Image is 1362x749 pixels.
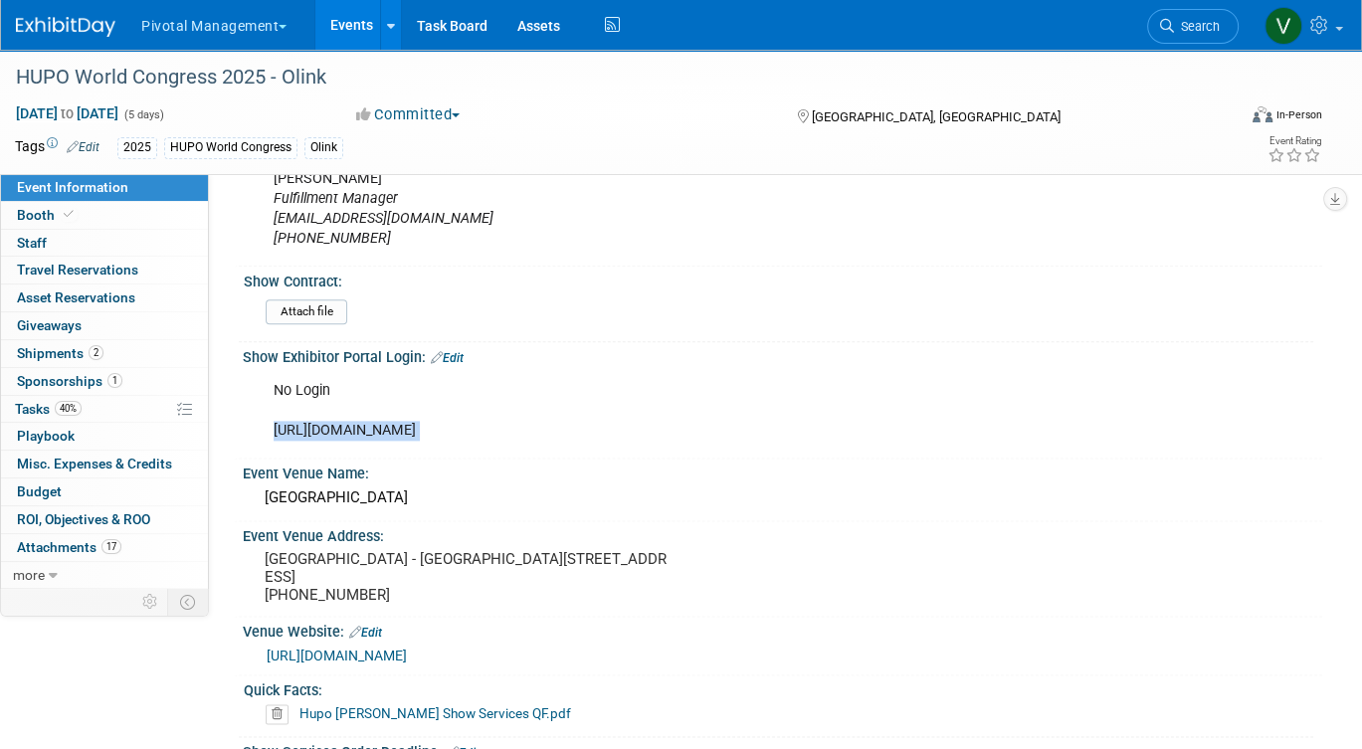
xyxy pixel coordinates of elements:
div: 2025 [117,137,157,158]
div: [GEOGRAPHIC_DATA] [258,482,1307,513]
i: [PHONE_NUMBER] [274,230,391,247]
span: Tasks [15,401,82,417]
a: Hupo [PERSON_NAME] Show Services QF.pdf [299,705,571,721]
td: Toggle Event Tabs [168,589,209,615]
a: Travel Reservations [1,257,208,283]
i: [EMAIL_ADDRESS][DOMAIN_NAME] [274,210,493,227]
a: Budget [1,478,208,505]
div: HUPO World Congress 2025 - Olink [9,60,1211,95]
div: Olink [304,137,343,158]
span: 17 [101,539,121,554]
span: Playbook [17,428,75,444]
a: Sponsorships1 [1,368,208,395]
a: Staff [1,230,208,257]
a: Asset Reservations [1,284,208,311]
div: Show Contract: [244,267,1313,291]
span: [DATE] [DATE] [15,104,119,122]
span: (5 days) [122,108,164,121]
div: Event Venue Address: [243,521,1322,546]
span: Misc. Expenses & Credits [17,456,172,471]
span: Sponsorships [17,373,122,389]
div: Show Exhibitor Portal Login: [243,342,1322,368]
td: Tags [15,136,99,159]
div: Quick Facts: [244,675,1313,700]
span: Attachments [17,539,121,555]
span: to [58,105,77,121]
span: Booth [17,207,78,223]
button: Committed [349,104,468,125]
a: Attachments17 [1,534,208,561]
a: Edit [431,351,464,365]
span: Search [1174,19,1220,34]
span: 2 [89,345,103,360]
a: Misc. Expenses & Credits [1,451,208,477]
a: Edit [349,626,382,640]
span: more [13,567,45,583]
td: Personalize Event Tab Strip [133,589,168,615]
span: ROI, Objectives & ROO [17,511,150,527]
span: [GEOGRAPHIC_DATA], [GEOGRAPHIC_DATA] [812,109,1061,124]
a: Search [1147,9,1239,44]
span: Asset Reservations [17,289,135,305]
div: No Login [URL][DOMAIN_NAME] [260,371,1112,451]
span: 1 [107,373,122,388]
pre: [GEOGRAPHIC_DATA] - [GEOGRAPHIC_DATA][STREET_ADDRESS] [PHONE_NUMBER] [265,550,671,604]
img: Valerie Weld [1265,7,1302,45]
span: 40% [55,401,82,416]
a: Tasks40% [1,396,208,423]
img: Format-Inperson.png [1253,106,1272,122]
img: ExhibitDay [16,17,115,37]
span: Staff [17,235,47,251]
div: In-Person [1275,107,1322,122]
a: Booth [1,202,208,229]
i: Fulfillment Manager [274,190,398,207]
a: [URL][DOMAIN_NAME] [267,648,407,663]
span: Event Information [17,179,128,195]
a: Delete attachment? [266,707,296,721]
div: Event Format [1129,103,1322,133]
a: Edit [67,140,99,154]
div: Event Rating [1267,136,1321,146]
div: Event Venue Name: [243,459,1322,483]
a: Shipments2 [1,340,208,367]
i: Booth reservation complete [64,209,74,220]
a: ROI, Objectives & ROO [1,506,208,533]
a: more [1,562,208,589]
span: Giveaways [17,317,82,333]
span: Shipments [17,345,103,361]
div: HUPO World Congress [164,137,297,158]
a: Giveaways [1,312,208,339]
a: Event Information [1,174,208,201]
span: Budget [17,483,62,499]
a: Playbook [1,423,208,450]
span: Travel Reservations [17,262,138,278]
div: Venue Website: [243,617,1322,643]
